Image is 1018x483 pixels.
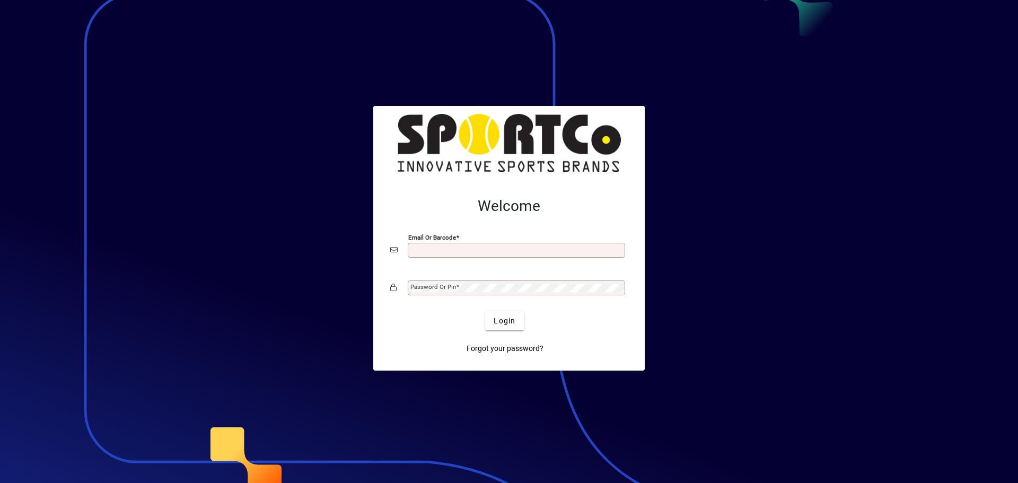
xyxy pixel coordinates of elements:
[410,283,456,291] mat-label: Password or Pin
[485,311,524,330] button: Login
[494,315,515,327] span: Login
[462,339,548,358] a: Forgot your password?
[390,197,628,215] h2: Welcome
[467,343,543,354] span: Forgot your password?
[408,234,456,241] mat-label: Email or Barcode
